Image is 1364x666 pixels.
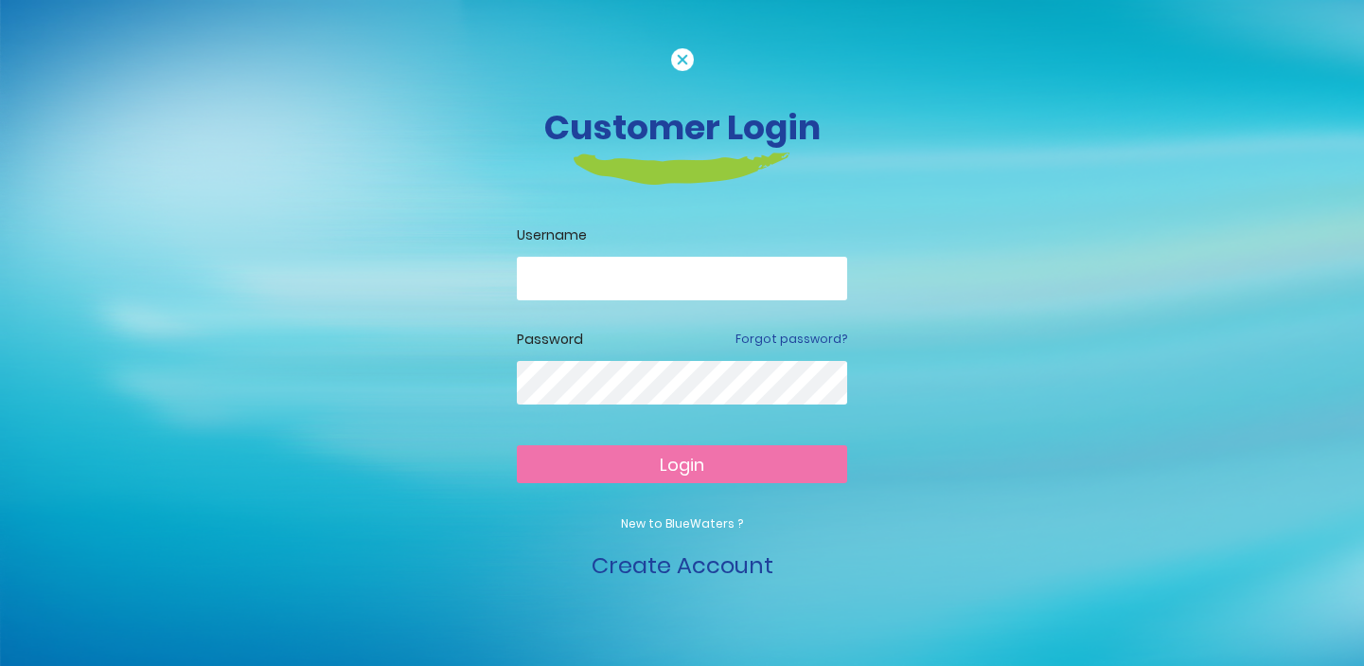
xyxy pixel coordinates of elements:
[735,331,847,348] a: Forgot password?
[574,153,790,185] img: login-heading-border.png
[157,107,1208,148] h3: Customer Login
[517,515,847,532] p: New to BlueWaters ?
[660,453,704,477] span: Login
[517,445,847,483] button: Login
[671,48,694,71] img: cancel
[517,225,847,245] label: Username
[517,330,583,350] label: Password
[592,549,773,581] a: Create Account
